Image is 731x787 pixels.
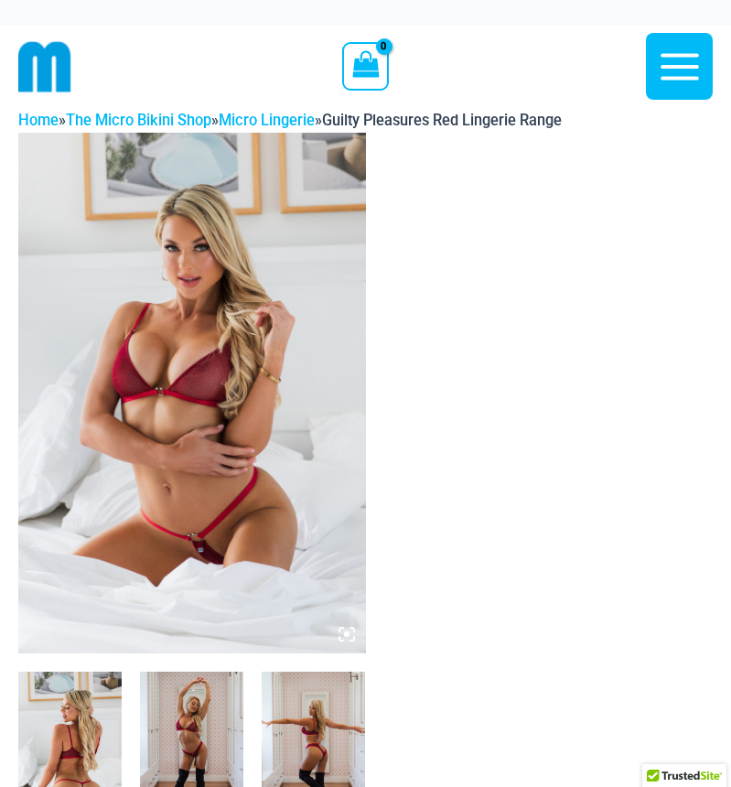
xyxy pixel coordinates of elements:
a: Micro Lingerie [219,112,315,129]
a: View Shopping Cart, empty [342,42,389,90]
span: » » » [18,112,562,129]
img: cropped mm emblem [18,40,71,93]
span: Guilty Pleasures Red Lingerie Range [322,112,562,129]
a: The Micro Bikini Shop [66,112,211,129]
a: Home [18,112,59,129]
img: Guilty Pleasures Red 1045 Bra 689 Micro [18,133,366,653]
